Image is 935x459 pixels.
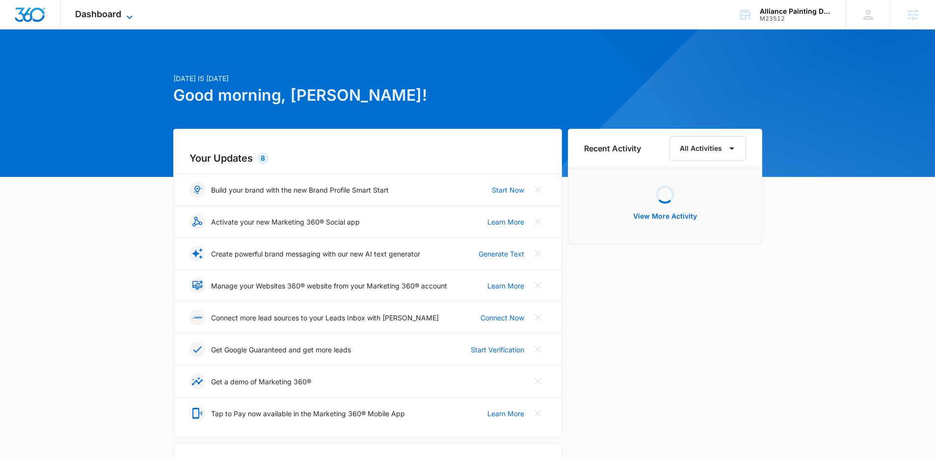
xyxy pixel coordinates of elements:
p: Tap to Pay now available in the Marketing 360® Mobile App [211,408,405,419]
h2: Your Updates [189,151,546,166]
div: account id [760,15,831,22]
p: Manage your Websites 360® website from your Marketing 360® account [211,281,447,291]
h1: Good morning, [PERSON_NAME]! [173,84,562,107]
button: Close [530,310,546,325]
p: Get a demo of Marketing 360® [211,376,311,387]
p: Build your brand with the new Brand Profile Smart Start [211,185,389,195]
p: [DATE] is [DATE] [173,73,562,84]
a: Start Verification [471,344,524,355]
button: Close [530,405,546,421]
a: Learn More [487,281,524,291]
a: Learn More [487,408,524,419]
a: Start Now [492,185,524,195]
a: Learn More [487,217,524,227]
a: Connect Now [481,313,524,323]
div: 8 [257,152,269,164]
p: Get Google Guaranteed and get more leads [211,344,351,355]
button: Close [530,246,546,261]
p: Connect more lead sources to your Leads Inbox with [PERSON_NAME] [211,313,439,323]
p: Create powerful brand messaging with our new AI text generator [211,249,420,259]
button: Close [530,373,546,389]
span: Dashboard [75,9,121,19]
button: Close [530,214,546,229]
button: View More Activity [623,204,707,228]
div: account name [760,7,831,15]
button: All Activities [669,136,746,161]
h6: Recent Activity [584,143,641,154]
button: Close [530,342,546,357]
button: Close [530,182,546,198]
p: Activate your new Marketing 360® Social app [211,217,360,227]
a: Generate Text [479,249,524,259]
button: Close [530,278,546,293]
